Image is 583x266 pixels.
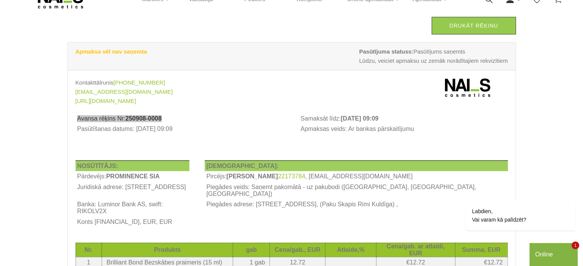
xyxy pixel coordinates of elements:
b: [DATE] 09:09 [341,115,378,122]
td: Apmaksas veids: Ar bankas pārskaitījumu [299,124,507,135]
td: Pasūtīšanas datums: [DATE] 09:09 [76,124,284,135]
th: Cena/gab., EUR [270,243,325,257]
th: Nr. [76,243,102,257]
th: Summa, EUR [455,243,507,257]
th: Juridiskā adrese: [STREET_ADDRESS] [76,182,189,199]
td: Piegādes adrese: [STREET_ADDRESS], (Paku Skapis Rimi Kuldīga) , [205,199,508,217]
span: Pasūtījums saņemts Lūdzu, veiciet apmaksu uz zemāk norādītajiem rekvizītiem [359,47,508,65]
strong: Pasūtījuma statuss: [359,48,414,55]
b: [PERSON_NAME] [227,173,278,180]
iframe: chat widget [441,132,579,239]
iframe: chat widget [529,242,579,266]
td: Pārdevējs: [76,171,189,182]
td: Pircējs: , [EMAIL_ADDRESS][DOMAIN_NAME] [205,171,508,182]
div: Kontakttālrunis [76,78,286,87]
b: PROMINENCE SIA [106,173,160,180]
td: Avansa rēķins izdrukāts: [DATE] 09:09:23 [76,134,284,145]
th: Atlaide,% [325,243,376,257]
th: Avansa rēķins Nr: [76,113,284,124]
a: [URL][DOMAIN_NAME] [76,96,136,106]
th: NOSŪTĪTĀJS: [76,160,189,171]
th: Konts [FINANCIAL_ID], EUR, EUR [76,217,189,227]
th: Cena/gab. ar atlaidi, EUR [376,243,455,257]
th: Produkts [102,243,233,257]
strong: Apmaksa vēl nav saņemta [76,48,147,55]
a: [PHONE_NUMBER] [113,78,165,87]
b: 250908-0008 [125,115,161,122]
th: Samaksāt līdz: [299,113,507,124]
th: [DEMOGRAPHIC_DATA]: [205,160,508,171]
a: 22173784 [278,173,305,180]
a: Drukāt rēķinu [432,17,516,34]
td: Piegādes veids: Saņemt pakomātā - uz pakubodi ([GEOGRAPHIC_DATA], [GEOGRAPHIC_DATA], [GEOGRAPHIC_... [205,182,508,199]
a: [EMAIL_ADDRESS][DOMAIN_NAME] [76,87,173,96]
th: Banka: Luminor Bank AS, swift: RIKOLV2X [76,199,189,217]
th: gab [233,243,270,257]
